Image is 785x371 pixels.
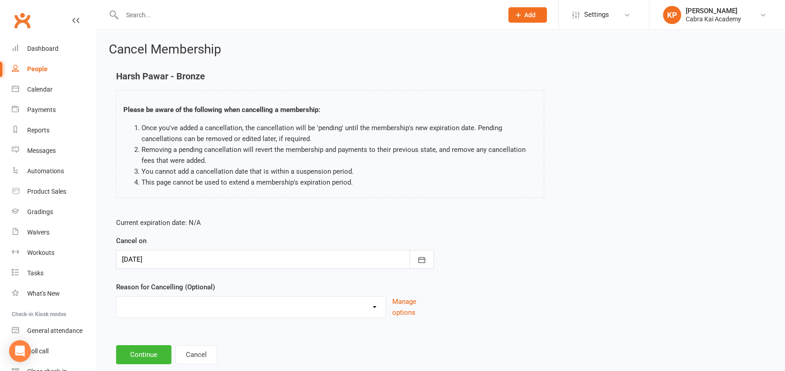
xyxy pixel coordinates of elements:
[27,147,56,154] div: Messages
[686,15,741,23] div: Cabra Kai Academy
[116,71,544,81] h4: Harsh Pawar - Bronze
[27,229,49,236] div: Waivers
[12,161,96,181] a: Automations
[176,345,217,364] button: Cancel
[27,65,48,73] div: People
[123,106,320,114] strong: Please be aware of the following when cancelling a membership:
[27,86,53,93] div: Calendar
[12,100,96,120] a: Payments
[686,7,741,15] div: [PERSON_NAME]
[27,347,49,355] div: Roll call
[27,127,49,134] div: Reports
[119,9,497,21] input: Search...
[12,222,96,243] a: Waivers
[12,120,96,141] a: Reports
[116,217,434,228] p: Current expiration date: N/A
[12,181,96,202] a: Product Sales
[141,122,537,144] li: Once you've added a cancellation, the cancellation will be 'pending' until the membership's new e...
[27,327,83,334] div: General attendance
[27,188,66,195] div: Product Sales
[12,39,96,59] a: Dashboard
[27,45,59,52] div: Dashboard
[12,141,96,161] a: Messages
[12,263,96,283] a: Tasks
[12,59,96,79] a: People
[141,166,537,177] li: You cannot add a cancellation date that is within a suspension period.
[116,235,146,246] label: Cancel on
[11,9,34,32] a: Clubworx
[12,283,96,304] a: What's New
[27,167,64,175] div: Automations
[109,43,772,57] h2: Cancel Membership
[116,345,171,364] button: Continue
[584,5,609,25] span: Settings
[27,269,44,277] div: Tasks
[27,290,60,297] div: What's New
[12,321,96,341] a: General attendance kiosk mode
[141,144,537,166] li: Removing a pending cancellation will revert the membership and payments to their previous state, ...
[392,296,434,318] button: Manage options
[524,11,536,19] span: Add
[9,340,31,362] div: Open Intercom Messenger
[508,7,547,23] button: Add
[12,79,96,100] a: Calendar
[663,6,681,24] div: KP
[12,341,96,361] a: Roll call
[27,106,56,113] div: Payments
[12,202,96,222] a: Gradings
[116,282,215,293] label: Reason for Cancelling (Optional)
[141,177,537,188] li: This page cannot be used to extend a membership's expiration period.
[12,243,96,263] a: Workouts
[27,249,54,256] div: Workouts
[27,208,53,215] div: Gradings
